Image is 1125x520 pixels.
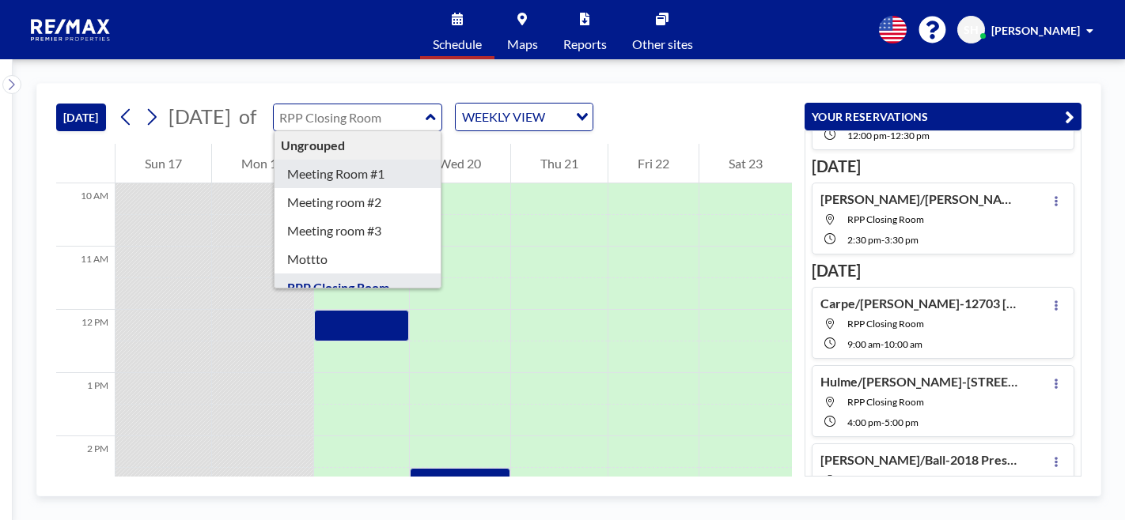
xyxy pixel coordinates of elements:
[550,107,566,127] input: Search for option
[56,104,106,131] button: [DATE]
[25,14,117,46] img: organization-logo
[884,338,922,350] span: 10:00 AM
[881,416,884,428] span: -
[56,247,115,310] div: 11 AM
[456,104,593,130] div: Search for option
[884,416,919,428] span: 5:00 PM
[884,234,919,246] span: 3:30 PM
[820,191,1018,207] h4: [PERSON_NAME]/[PERSON_NAME] Trust-[STREET_ADDRESS][PERSON_NAME] -[PERSON_NAME]
[847,396,924,408] span: RPP Closing Room
[881,234,884,246] span: -
[275,245,441,273] div: Mottto
[56,436,115,499] div: 2 PM
[56,310,115,373] div: 12 PM
[847,416,881,428] span: 4:00 PM
[275,188,441,217] div: Meeting room #2
[847,474,924,486] span: RPP Closing Room
[410,144,511,183] div: Wed 20
[275,131,441,160] div: Ungrouped
[847,213,924,225] span: RPP Closing Room
[433,38,482,51] span: Schedule
[116,144,211,183] div: Sun 17
[820,452,1018,468] h4: [PERSON_NAME]/Ball-2018 Prestwick Dr-[PERSON_NAME]
[847,338,881,350] span: 9:00 AM
[847,130,887,141] span: 12:00 PM
[632,38,693,51] span: Other sites
[847,234,881,246] span: 2:30 PM
[991,24,1080,37] span: [PERSON_NAME]
[812,156,1074,176] h3: [DATE]
[812,261,1074,281] h3: [DATE]
[699,144,792,183] div: Sat 23
[275,273,441,302] div: RPP Closing Room
[890,130,930,141] span: 12:30 PM
[56,183,115,247] div: 10 AM
[881,338,884,350] span: -
[511,144,608,183] div: Thu 21
[887,130,890,141] span: -
[507,38,538,51] span: Maps
[275,160,441,188] div: Meeting Room #1
[459,107,548,127] span: WEEKLY VIEW
[847,318,924,330] span: RPP Closing Room
[275,217,441,245] div: Meeting room #3
[820,296,1018,311] h4: Carpe/[PERSON_NAME]-12703 [GEOGRAPHIC_DATA] Dr-[PERSON_NAME]
[239,104,256,129] span: of
[820,374,1018,390] h4: Hulme/[PERSON_NAME]-[STREET_ADDRESS][PERSON_NAME] Sipes
[563,38,607,51] span: Reports
[964,23,979,37] span: SH
[56,373,115,436] div: 1 PM
[212,144,313,183] div: Mon 18
[169,104,231,128] span: [DATE]
[608,144,699,183] div: Fri 22
[805,103,1081,130] button: YOUR RESERVATIONS
[274,104,426,130] input: RPP Closing Room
